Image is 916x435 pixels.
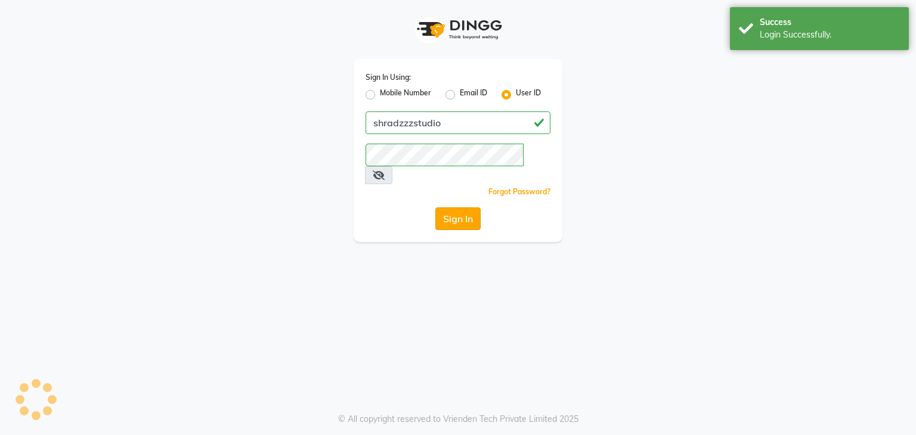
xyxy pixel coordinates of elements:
[380,88,431,102] label: Mobile Number
[366,72,411,83] label: Sign In Using:
[488,187,550,196] a: Forgot Password?
[760,16,900,29] div: Success
[366,111,550,134] input: Username
[760,29,900,41] div: Login Successfully.
[460,88,487,102] label: Email ID
[410,12,506,47] img: logo1.svg
[516,88,541,102] label: User ID
[366,144,524,166] input: Username
[435,207,481,230] button: Sign In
